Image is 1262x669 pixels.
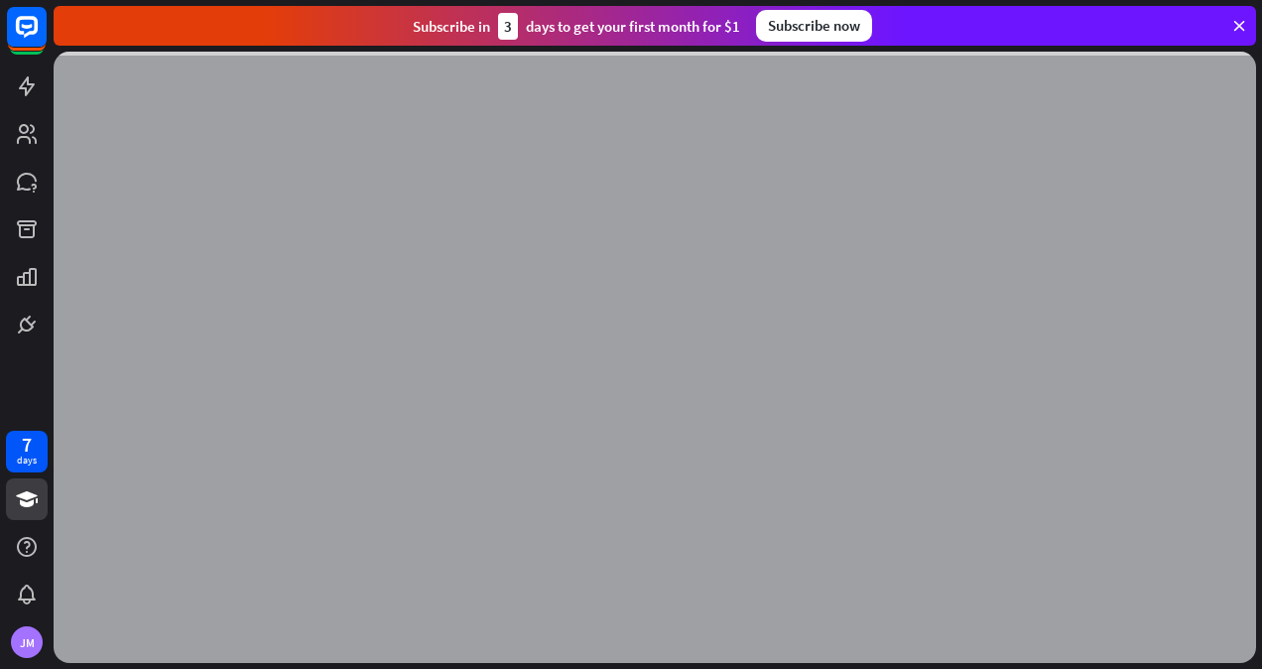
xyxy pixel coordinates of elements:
div: JM [11,626,43,658]
div: Subscribe in days to get your first month for $1 [413,13,740,40]
div: 7 [22,436,32,454]
a: 7 days [6,431,48,472]
div: 3 [498,13,518,40]
div: days [17,454,37,468]
div: Subscribe now [756,10,872,42]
